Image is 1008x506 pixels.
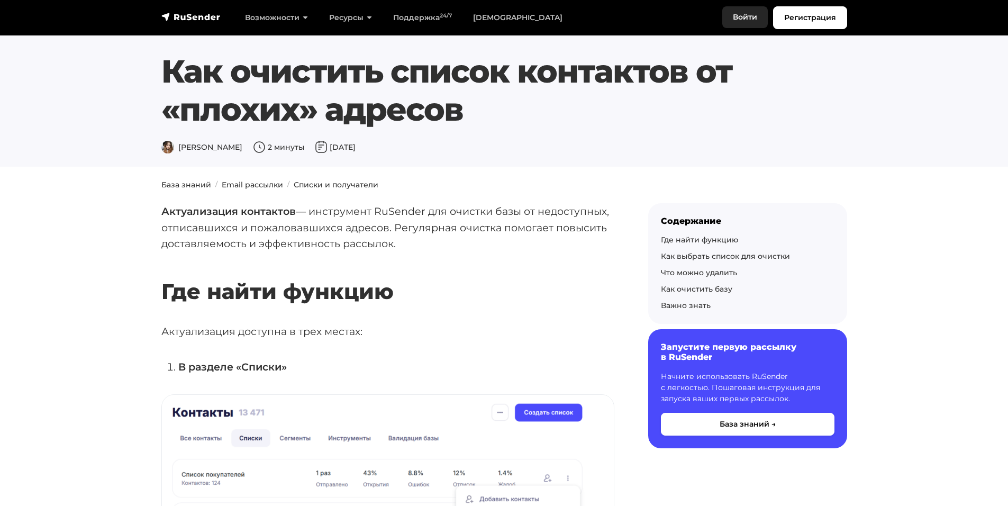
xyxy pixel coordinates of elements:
[661,216,834,226] div: Содержание
[648,329,847,448] a: Запустите первую рассылку в RuSender Начните использовать RuSender с легкостью. Пошаговая инструк...
[253,142,304,152] span: 2 минуты
[383,7,462,29] a: Поддержка24/7
[661,268,737,277] a: Что можно удалить
[661,235,738,245] a: Где найти функцию
[222,180,283,189] a: Email рассылки
[661,342,834,362] h6: Запустите первую рассылку в RuSender
[155,179,853,191] nav: breadcrumb
[661,284,732,294] a: Как очистить базу
[253,141,266,153] img: Время чтения
[661,301,711,310] a: Важно знать
[161,142,242,152] span: [PERSON_NAME]
[161,12,221,22] img: RuSender
[440,12,452,19] sup: 24/7
[722,6,768,28] a: Войти
[315,142,356,152] span: [DATE]
[315,141,328,153] img: Дата публикации
[319,7,383,29] a: Ресурсы
[294,180,378,189] a: Списки и получатели
[161,248,614,304] h2: Где найти функцию
[161,180,211,189] a: База знаний
[234,7,319,29] a: Возможности
[161,52,847,129] h1: Как очистить список контактов от «плохих» адресов
[161,203,614,252] p: — инструмент RuSender для очистки базы от недоступных, отписавшихся и пожаловавшихся адресов. Рег...
[661,371,834,404] p: Начните использовать RuSender с легкостью. Пошаговая инструкция для запуска ваших первых рассылок.
[773,6,847,29] a: Регистрация
[161,205,296,218] strong: Актуализация контактов
[161,323,614,340] p: Актуализация доступна в трех местах:
[462,7,573,29] a: [DEMOGRAPHIC_DATA]
[661,251,790,261] a: Как выбрать список для очистки
[178,360,287,373] strong: В разделе «Списки»
[661,413,834,436] button: База знаний →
